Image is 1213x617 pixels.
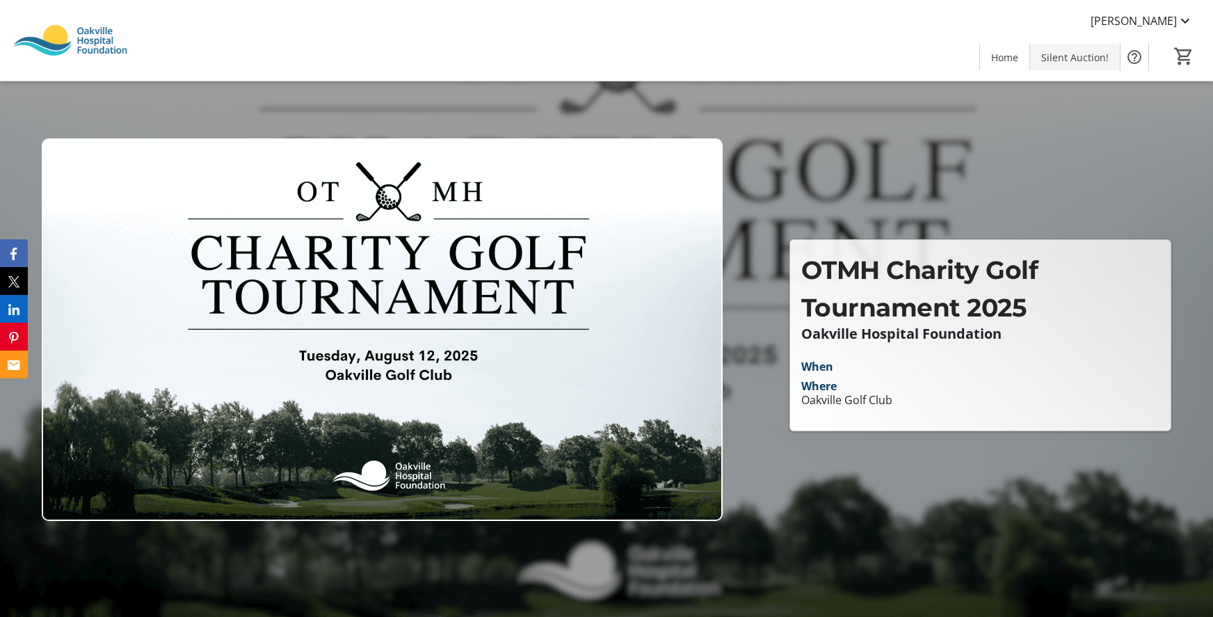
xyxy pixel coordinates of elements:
[1041,50,1109,65] span: Silent Auction!
[980,45,1029,70] a: Home
[1079,10,1205,32] button: [PERSON_NAME]
[1171,44,1196,69] button: Cart
[801,392,892,408] div: Oakville Golf Club
[1030,45,1120,70] a: Silent Auction!
[991,50,1018,65] span: Home
[801,380,837,392] div: Where
[1120,43,1148,71] button: Help
[8,6,132,75] img: Oakville Hospital Foundation's Logo
[801,326,1159,342] p: Oakville Hospital Foundation
[1091,13,1177,29] span: [PERSON_NAME]
[801,255,1038,323] span: OTMH Charity Golf Tournament 2025
[42,138,723,522] img: Campaign CTA Media Photo
[801,358,833,375] div: When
